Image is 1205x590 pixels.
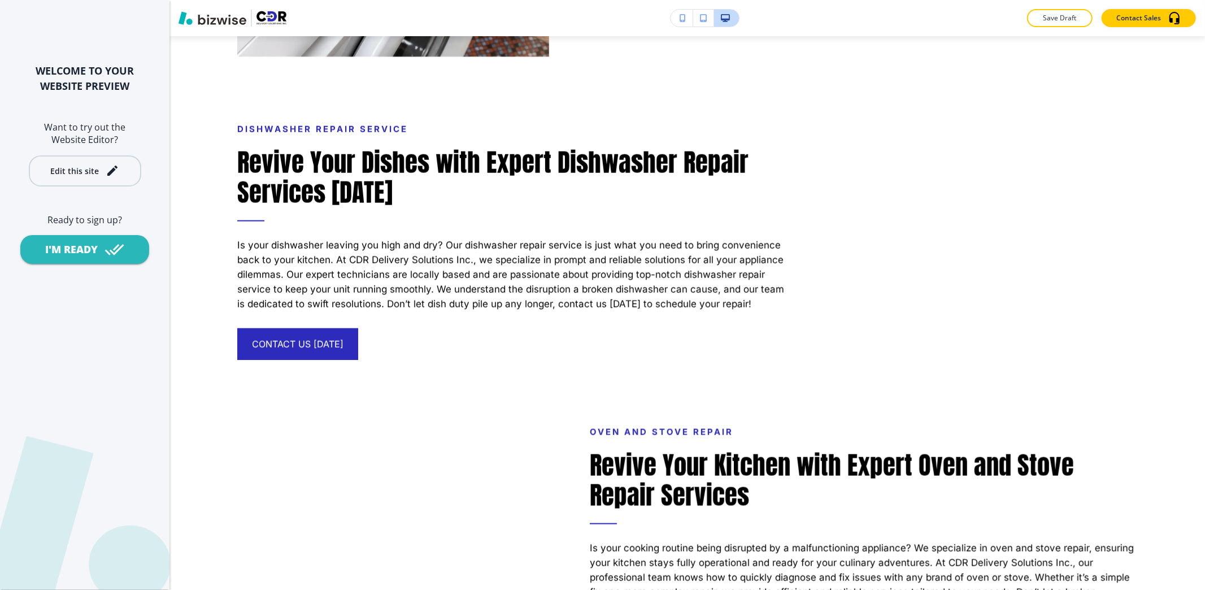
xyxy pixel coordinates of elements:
p: Revive Your Kitchen with Expert Oven and Stove Repair Services [590,450,1137,510]
span: CONTACT US [DATE] [252,337,343,351]
p: Oven and Stove Repair [590,426,1137,439]
img: Your Logo [256,11,287,25]
h6: Ready to sign up? [18,214,151,226]
p: Dishwasher Repair Service [237,123,785,136]
h2: WELCOME TO YOUR WEBSITE PREVIEW [18,63,151,94]
button: Edit this site [29,155,141,186]
p: Revive Your Dishes with Expert Dishwasher Repair Services [DATE] [237,147,785,207]
img: Bizwise Logo [179,11,246,25]
button: CONTACT US [DATE] [237,328,358,360]
p: Save Draft [1042,13,1078,23]
div: I'M READY [45,242,98,257]
button: I'M READY [20,235,149,264]
button: Save Draft [1027,9,1093,27]
h6: Want to try out the Website Editor? [18,121,151,146]
p: Is your dishwasher leaving you high and dry? Our dishwasher repair service is just what you need ... [237,238,785,311]
p: Contact Sales [1116,13,1161,23]
div: Edit this site [50,167,99,175]
button: Contact Sales [1102,9,1196,27]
